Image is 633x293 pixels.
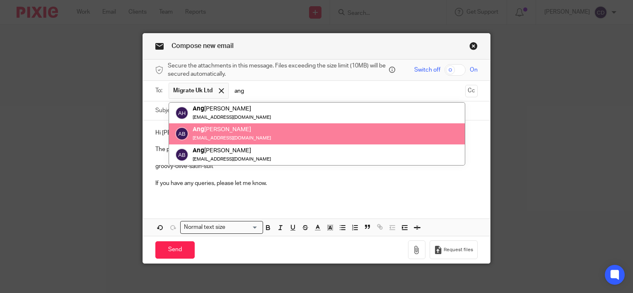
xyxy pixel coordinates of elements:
span: On [470,66,478,74]
img: svg%3E [175,127,188,141]
span: Migrate Uk Ltd [173,86,213,95]
p: If you have any queries, please let me know. [155,179,478,187]
div: [PERSON_NAME] [193,105,271,113]
small: [EMAIL_ADDRESS][DOMAIN_NAME] [193,136,271,141]
a: Close this dialog window [469,42,478,53]
small: [EMAIL_ADDRESS][DOMAIN_NAME] [193,157,271,161]
span: Normal text size [182,223,227,232]
div: [PERSON_NAME] [193,126,271,134]
small: [EMAIL_ADDRESS][DOMAIN_NAME] [193,115,271,120]
button: Request files [430,240,478,259]
p: Hi [PERSON_NAME], [155,129,478,137]
input: Search for option [228,223,258,232]
p: groovy-olive-satin-suit [155,162,478,171]
label: To: [155,86,164,95]
span: Request files [444,247,473,253]
input: Send [155,241,195,259]
div: Search for option [180,221,263,234]
img: svg%3E [175,148,188,161]
p: The passphrase is: [155,145,478,154]
div: [PERSON_NAME] [193,146,271,155]
em: Ang [193,147,204,154]
span: Compose new email [172,43,234,49]
label: Subject: [155,106,177,115]
img: svg%3E [175,107,188,120]
span: Secure the attachments in this message. Files exceeding the size limit (10MB) will be secured aut... [168,62,387,79]
span: Switch off [414,66,440,74]
em: Ang [193,106,204,112]
button: Cc [465,85,478,97]
em: Ang [193,127,204,133]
